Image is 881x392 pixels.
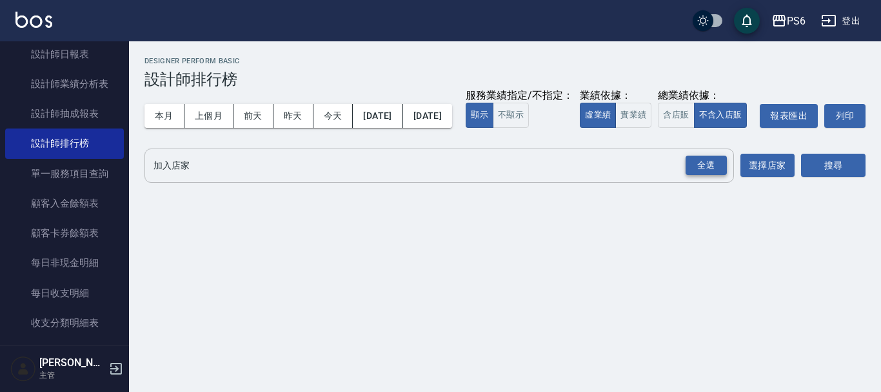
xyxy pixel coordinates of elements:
button: 虛業績 [580,103,616,128]
button: save [734,8,760,34]
a: 顧客入金餘額表 [5,189,124,218]
a: 收支分類明細表 [5,308,124,338]
button: 登出 [816,9,866,33]
h3: 設計師排行榜 [144,70,866,88]
button: 含店販 [658,103,694,128]
button: PS6 [766,8,811,34]
p: 主管 [39,369,105,381]
button: Open [683,153,729,178]
button: 列印 [824,104,866,128]
button: 選擇店家 [740,154,795,178]
button: 報表匯出 [760,104,818,128]
div: 全選 [686,156,727,176]
a: 每日收支明細 [5,278,124,308]
button: 上個月 [184,104,233,128]
div: 業績依據： [580,89,651,103]
button: 搜尋 [801,154,866,178]
a: 設計師業績分析表 [5,69,124,99]
h2: Designer Perform Basic [144,57,866,65]
button: [DATE] [353,104,402,128]
a: 非現金明細對帳單 [5,338,124,367]
img: Person [10,356,36,382]
button: 本月 [144,104,184,128]
button: 顯示 [466,103,493,128]
button: 前天 [233,104,273,128]
div: PS6 [787,13,806,29]
div: 總業績依據： [658,89,753,103]
div: 服務業績指定/不指定： [466,89,573,103]
button: 昨天 [273,104,313,128]
button: 實業績 [615,103,651,128]
a: 設計師排行榜 [5,129,124,158]
a: 顧客卡券餘額表 [5,218,124,248]
a: 每日非現金明細 [5,248,124,278]
button: 不顯示 [493,103,529,128]
a: 單一服務項目查詢 [5,159,124,189]
button: [DATE] [403,104,452,128]
input: 店家名稱 [150,154,709,177]
a: 設計師日報表 [5,39,124,69]
button: 不含入店販 [694,103,747,128]
a: 設計師抽成報表 [5,99,124,129]
img: Logo [15,12,52,28]
h5: [PERSON_NAME] [39,356,105,369]
button: 今天 [313,104,353,128]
